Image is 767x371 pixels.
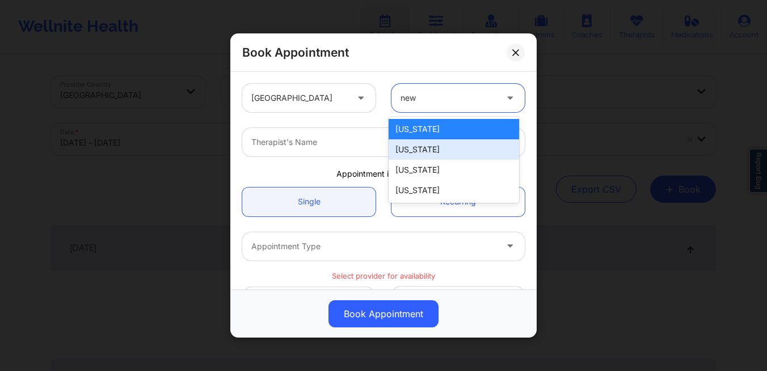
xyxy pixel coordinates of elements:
[328,300,439,327] button: Book Appointment
[389,139,519,160] div: [US_STATE]
[242,271,525,282] p: Select provider for availability
[389,119,519,139] div: [US_STATE]
[389,180,519,201] div: [US_STATE]
[389,160,519,180] div: [US_STATE]
[242,287,376,315] input: MM/DD/YYYY
[242,187,376,216] a: Single
[234,168,533,180] div: Appointment information:
[251,84,347,112] div: [GEOGRAPHIC_DATA]
[242,45,349,60] h2: Book Appointment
